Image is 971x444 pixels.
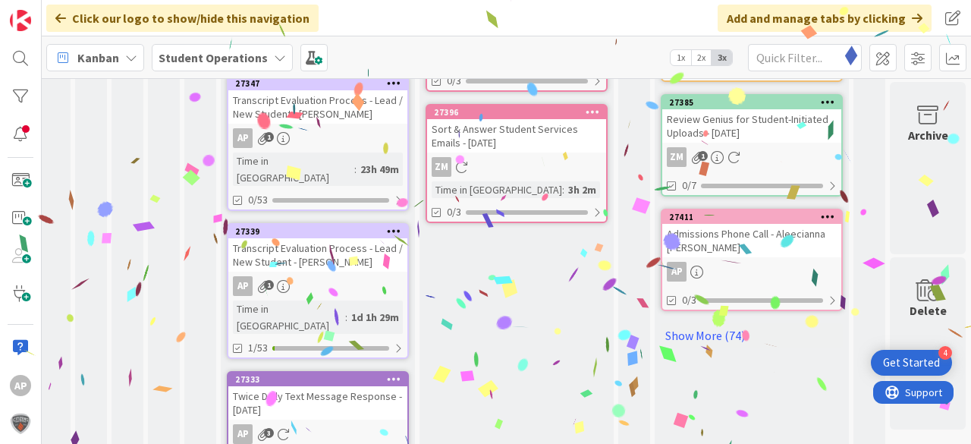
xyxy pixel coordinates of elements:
div: Delete [910,301,947,320]
div: Twice Daily Text Message Response - [DATE] [228,386,407,420]
span: 0/53 [248,192,268,208]
span: 1 [264,280,274,290]
div: 27385Review Genius for Student-Initiated Uploads - [DATE] [662,96,841,143]
div: AP [233,276,253,296]
div: Click our logo to show/hide this navigation [46,5,319,32]
div: 27411 [669,212,841,222]
div: AP [662,262,841,282]
div: ZM [432,157,451,177]
span: 0/3 [682,292,696,308]
div: 27347 [235,78,407,89]
span: : [354,161,357,178]
div: 27347 [228,77,407,90]
div: 27339 [235,226,407,237]
div: Transcript Evaluation Process - Lead / New Student - [PERSON_NAME] [228,90,407,124]
span: 0/3 [447,73,461,89]
a: 27411Admissions Phone Call - Aleecianna [PERSON_NAME]AP0/3 [661,209,843,311]
div: 27347Transcript Evaluation Process - Lead / New Student - [PERSON_NAME] [228,77,407,124]
div: 3h 2m [564,181,600,198]
div: AP [233,128,253,148]
div: 27396 [427,105,606,119]
div: Get Started [883,355,940,370]
span: Support [32,2,69,20]
span: : [345,309,347,326]
div: 1d 1h 29m [347,309,403,326]
div: 27411Admissions Phone Call - Aleecianna [PERSON_NAME] [662,210,841,257]
input: Quick Filter... [748,44,862,71]
a: 27339Transcript Evaluation Process - Lead / New Student - [PERSON_NAME]APTime in [GEOGRAPHIC_DATA... [227,223,409,359]
div: 27339Transcript Evaluation Process - Lead / New Student - [PERSON_NAME] [228,225,407,272]
a: 27396Sort & Answer Student Services Emails - [DATE]ZMTime in [GEOGRAPHIC_DATA]:3h 2m0/3 [426,104,608,223]
div: Admissions Phone Call - Aleecianna [PERSON_NAME] [662,224,841,257]
div: AP [233,424,253,444]
span: 3x [712,50,732,65]
span: Kanban [77,49,119,67]
span: 1x [671,50,691,65]
div: Add and manage tabs by clicking [718,5,932,32]
div: 27385 [662,96,841,109]
div: Transcript Evaluation Process - Lead / New Student - [PERSON_NAME] [228,238,407,272]
div: 27396 [434,107,606,118]
div: Open Get Started checklist, remaining modules: 4 [871,350,952,376]
span: : [562,181,564,198]
a: 27347Transcript Evaluation Process - Lead / New Student - [PERSON_NAME]APTime in [GEOGRAPHIC_DATA... [227,75,409,211]
div: AP [228,424,407,444]
b: Student Operations [159,50,268,65]
div: ZM [667,147,687,167]
div: AP [228,128,407,148]
div: ZM [662,147,841,167]
a: 27385Review Genius for Student-Initiated Uploads - [DATE]ZM0/7 [661,94,843,197]
div: AP [228,276,407,296]
img: avatar [10,413,31,434]
div: 27333 [235,374,407,385]
div: AP [667,262,687,282]
img: Visit kanbanzone.com [10,10,31,31]
span: 1 [264,132,274,142]
div: Archive [908,126,948,144]
div: 4 [938,346,952,360]
div: 23h 49m [357,161,403,178]
div: 27411 [662,210,841,224]
div: 27333Twice Daily Text Message Response - [DATE] [228,373,407,420]
div: Sort & Answer Student Services Emails - [DATE] [427,119,606,153]
div: 27396Sort & Answer Student Services Emails - [DATE] [427,105,606,153]
div: Time in [GEOGRAPHIC_DATA] [233,301,345,334]
a: Show More (74) [661,323,843,348]
div: Time in [GEOGRAPHIC_DATA] [233,153,354,186]
span: 1/53 [248,340,268,356]
span: 0/7 [682,178,696,194]
div: 27339 [228,225,407,238]
span: 1 [698,151,708,161]
div: Time in [GEOGRAPHIC_DATA] [432,181,562,198]
div: Review Genius for Student-Initiated Uploads - [DATE] [662,109,841,143]
span: 0/3 [447,204,461,220]
div: ZM [427,157,606,177]
span: 3 [264,428,274,438]
div: 27333 [228,373,407,386]
div: 27385 [669,97,841,108]
span: 2x [691,50,712,65]
div: AP [10,375,31,396]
